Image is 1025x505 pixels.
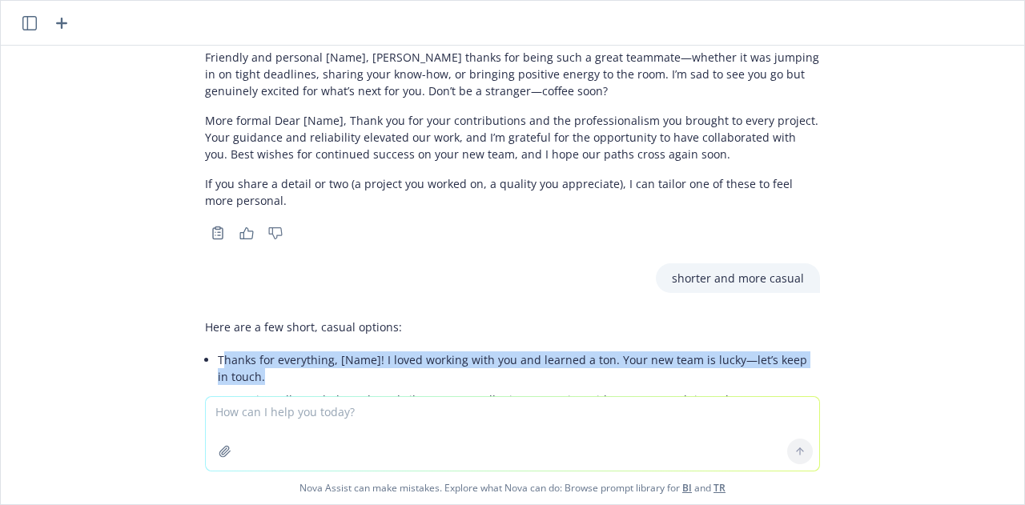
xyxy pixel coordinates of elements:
[218,388,820,411] li: Appreciate all your help and good vibes, [Name]. I’ll miss partnering with you—go crush it on the...
[713,481,726,495] a: TR
[205,112,820,162] p: More formal Dear [Name], Thank you for your contributions and the professionalism you brought to ...
[205,175,820,209] p: If you share a detail or two (a project you worked on, a quality you appreciate), I can tailor on...
[7,471,1018,504] span: Nova Assist can make mistakes. Explore what Nova can do: Browse prompt library for and
[682,481,692,495] a: BI
[218,348,820,388] li: Thanks for everything, [Name]! I loved working with you and learned a ton. Your new team is lucky...
[263,222,288,244] button: Thumbs down
[205,319,820,335] p: Here are a few short, casual options:
[672,270,804,287] p: shorter and more casual
[205,49,820,99] p: Friendly and personal [Name], [PERSON_NAME] thanks for being such a great teammate—whether it was...
[211,226,225,240] svg: Copy to clipboard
